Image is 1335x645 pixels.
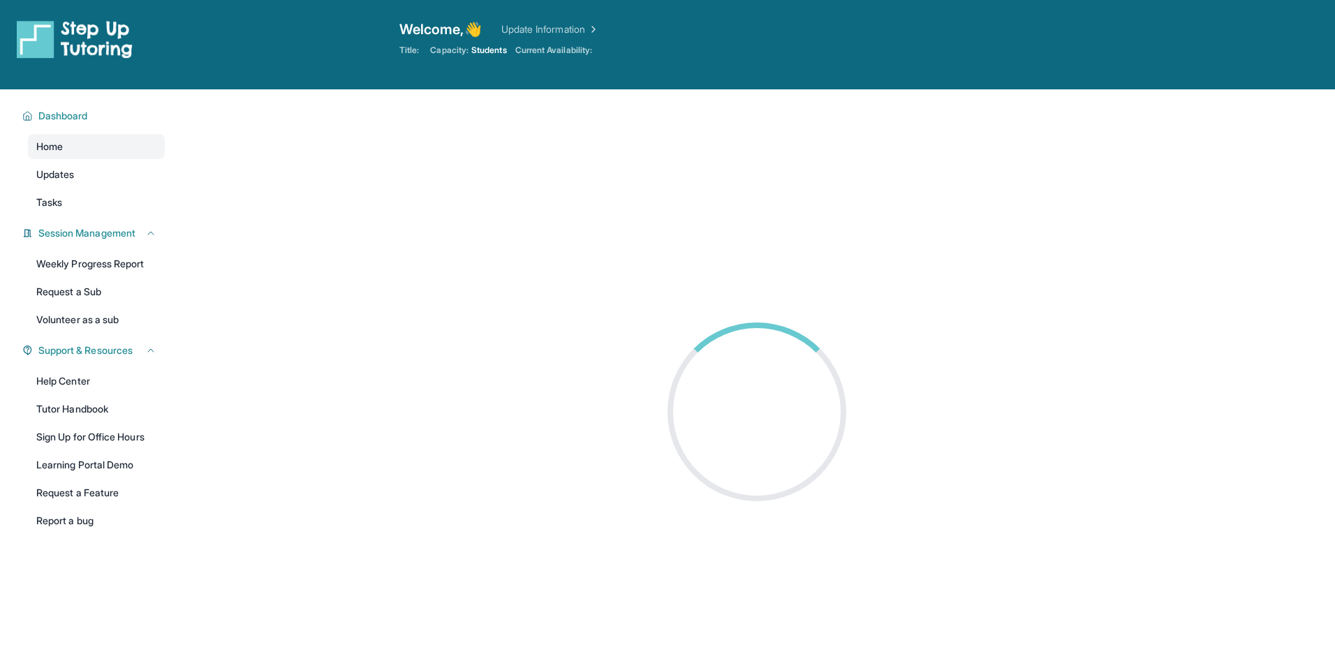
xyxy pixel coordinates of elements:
span: Students [471,45,507,56]
a: Request a Feature [28,480,165,505]
a: Request a Sub [28,279,165,304]
span: Dashboard [38,109,88,123]
span: Current Availability: [515,45,592,56]
span: Welcome, 👋 [399,20,482,39]
button: Dashboard [33,109,156,123]
a: Volunteer as a sub [28,307,165,332]
span: Support & Resources [38,343,133,357]
a: Home [28,134,165,159]
img: logo [17,20,133,59]
a: Tasks [28,190,165,215]
span: Session Management [38,226,135,240]
span: Home [36,140,63,154]
button: Support & Resources [33,343,156,357]
a: Learning Portal Demo [28,452,165,477]
span: Capacity: [430,45,469,56]
a: Help Center [28,369,165,394]
a: Sign Up for Office Hours [28,424,165,450]
span: Tasks [36,195,62,209]
a: Weekly Progress Report [28,251,165,276]
a: Report a bug [28,508,165,533]
a: Tutor Handbook [28,396,165,422]
a: Update Information [501,22,599,36]
span: Title: [399,45,419,56]
img: Chevron Right [585,22,599,36]
span: Updates [36,168,75,181]
button: Session Management [33,226,156,240]
a: Updates [28,162,165,187]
